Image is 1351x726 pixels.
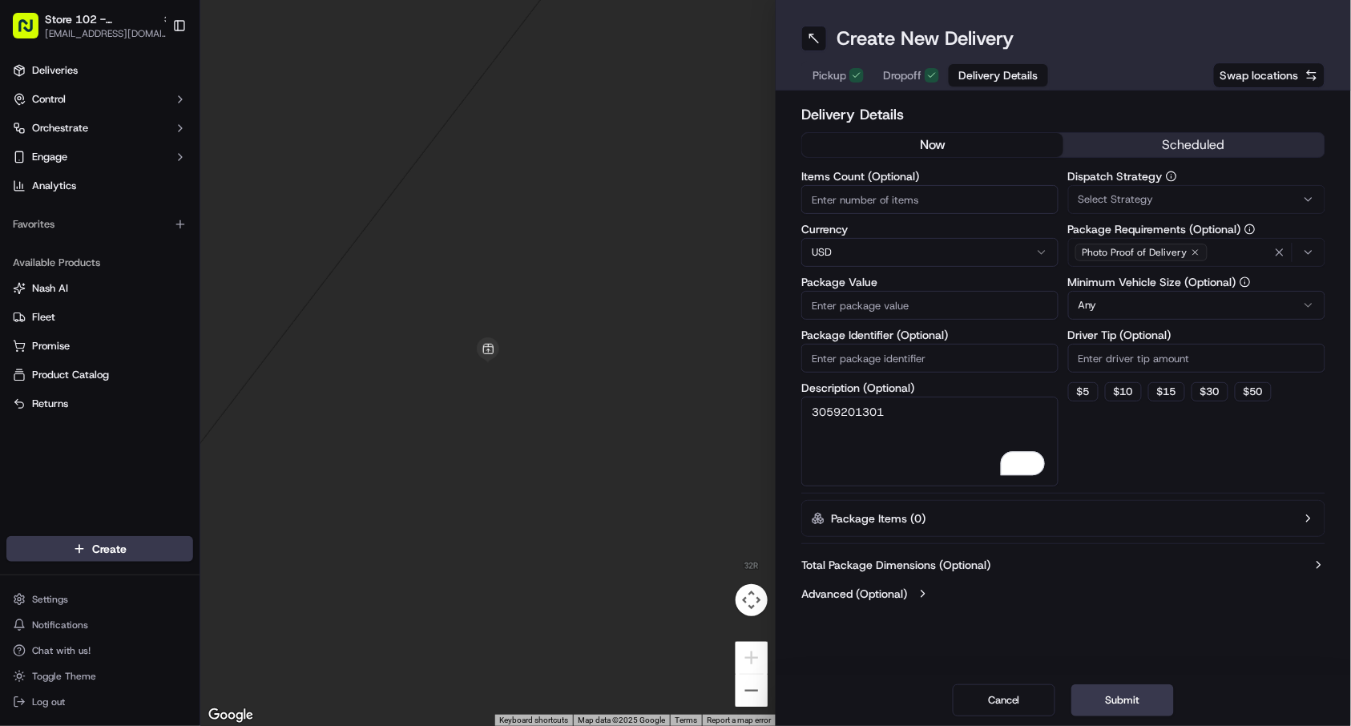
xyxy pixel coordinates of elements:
input: Enter number of items [801,185,1059,214]
button: Store 102 - [GEOGRAPHIC_DATA] (Just Salad) [45,11,155,27]
button: Store 102 - [GEOGRAPHIC_DATA] (Just Salad)[EMAIL_ADDRESS][DOMAIN_NAME] [6,6,166,45]
a: Nash AI [13,281,187,296]
span: Toggle Theme [32,670,96,683]
div: 💻 [135,234,148,247]
button: Minimum Vehicle Size (Optional) [1240,276,1251,288]
a: Product Catalog [13,368,187,382]
button: Select Strategy [1068,185,1325,214]
span: Dropoff [883,67,922,83]
span: Orchestrate [32,121,88,135]
span: Knowledge Base [32,232,123,248]
span: Engage [32,150,67,164]
a: Returns [13,397,187,411]
span: Notifications [32,619,88,631]
img: Google [204,705,257,726]
button: Dispatch Strategy [1166,171,1177,182]
button: Settings [6,588,193,611]
h2: Delivery Details [801,103,1325,126]
button: scheduled [1063,133,1325,157]
span: Analytics [32,179,76,193]
span: Fleet [32,310,55,325]
div: 📗 [16,234,29,247]
div: We're available if you need us! [54,169,203,182]
button: Zoom in [736,642,768,674]
label: Minimum Vehicle Size (Optional) [1068,276,1325,288]
span: API Documentation [151,232,257,248]
button: Log out [6,691,193,713]
button: Zoom out [736,675,768,707]
img: Nash [16,16,48,48]
button: Promise [6,333,193,359]
button: Package Requirements (Optional) [1244,224,1256,235]
button: Cancel [953,684,1055,716]
button: Advanced (Optional) [801,586,1325,602]
button: Submit [1071,684,1174,716]
label: Items Count (Optional) [801,171,1059,182]
span: Photo Proof of Delivery [1083,246,1188,259]
button: Total Package Dimensions (Optional) [801,557,1325,573]
span: Control [32,92,66,107]
div: Favorites [6,212,193,237]
label: Driver Tip (Optional) [1068,329,1325,341]
span: Select Strategy [1079,192,1154,207]
span: Swap locations [1220,67,1299,83]
textarea: To enrich screen reader interactions, please activate Accessibility in Grammarly extension settings [801,397,1059,486]
label: Description (Optional) [801,382,1059,393]
button: $30 [1192,382,1228,401]
input: Enter package identifier [801,344,1059,373]
button: Fleet [6,305,193,330]
a: Promise [13,339,187,353]
a: Open this area in Google Maps (opens a new window) [204,705,257,726]
button: $5 [1068,382,1099,401]
span: Log out [32,696,65,708]
button: Control [6,87,193,112]
div: Available Products [6,250,193,276]
a: 📗Knowledge Base [10,226,129,255]
label: Advanced (Optional) [801,586,907,602]
a: 💻API Documentation [129,226,264,255]
a: Fleet [13,310,187,325]
button: Photo Proof of Delivery [1068,238,1325,267]
label: Dispatch Strategy [1068,171,1325,182]
p: Welcome 👋 [16,64,292,90]
h1: Create New Delivery [837,26,1014,51]
a: Report a map error [707,716,771,724]
button: Engage [6,144,193,170]
button: $15 [1148,382,1185,401]
a: Deliveries [6,58,193,83]
button: now [802,133,1063,157]
div: Start new chat [54,153,263,169]
span: Pickup [813,67,846,83]
input: Enter package value [801,291,1059,320]
button: Nash AI [6,276,193,301]
button: Orchestrate [6,115,193,141]
a: Terms (opens in new tab) [675,716,697,724]
button: [EMAIL_ADDRESS][DOMAIN_NAME] [45,27,173,40]
button: Chat with us! [6,639,193,662]
span: Returns [32,397,68,411]
label: Package Identifier (Optional) [801,329,1059,341]
span: Deliveries [32,63,78,78]
button: Package Items (0) [801,500,1325,537]
button: Toggle Theme [6,665,193,688]
button: $10 [1105,382,1142,401]
a: Analytics [6,173,193,199]
input: Got a question? Start typing here... [42,103,288,120]
label: Total Package Dimensions (Optional) [801,557,990,573]
span: Product Catalog [32,368,109,382]
button: Map camera controls [736,584,768,616]
span: Chat with us! [32,644,91,657]
span: Delivery Details [958,67,1038,83]
span: Nash AI [32,281,68,296]
span: Map data ©2025 Google [578,716,665,724]
input: Enter driver tip amount [1068,344,1325,373]
label: Package Value [801,276,1059,288]
button: Swap locations [1213,63,1325,88]
button: Create [6,536,193,562]
span: Pylon [159,272,194,284]
label: Currency [801,224,1059,235]
label: Package Requirements (Optional) [1068,224,1325,235]
a: Powered byPylon [113,271,194,284]
button: Product Catalog [6,362,193,388]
